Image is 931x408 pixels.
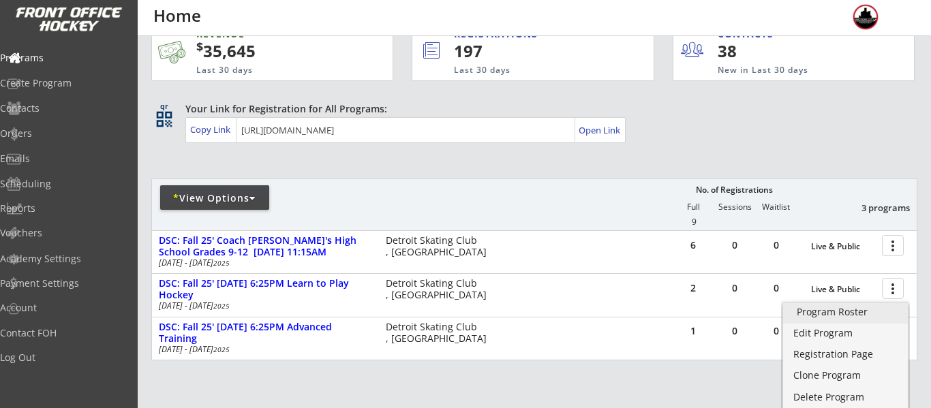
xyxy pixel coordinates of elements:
div: 38 [718,40,802,63]
div: 197 [454,40,607,63]
div: 0 [756,283,797,293]
div: Edit Program [793,328,898,338]
button: more_vert [882,278,904,299]
em: 2025 [213,301,230,311]
a: Edit Program [783,324,908,345]
div: 35,645 [196,40,350,63]
div: Detroit Skating Club , [GEOGRAPHIC_DATA] [386,235,493,258]
div: New in Last 30 days [718,65,851,76]
div: Live & Public [811,285,875,294]
div: Copy Link [190,123,233,136]
div: 0 [714,240,755,250]
div: Full [673,202,714,212]
div: View Options [160,191,269,205]
div: Detroit Skating Club , [GEOGRAPHIC_DATA] [386,278,493,301]
div: No. of Registrations [692,185,776,195]
div: DSC: Fall 25' [DATE] 6:25PM Advanced Training [159,321,371,345]
div: Open Link [579,125,622,136]
div: Live & Public [811,242,875,251]
div: Detroit Skating Club , [GEOGRAPHIC_DATA] [386,321,493,345]
em: 2025 [213,345,230,354]
button: more_vert [882,235,904,256]
div: DSC: Fall 25' [DATE] 6:25PM Learn to Play Hockey [159,278,371,301]
div: Last 30 days [454,65,597,76]
div: [DATE] - [DATE] [159,345,367,354]
div: 0 [714,326,755,336]
div: 3 programs [839,202,910,214]
div: Your Link for Registration for All Programs: [185,102,875,116]
div: Sessions [714,202,755,212]
div: Registration Page [793,349,898,359]
div: Waitlist [755,202,796,212]
sup: $ [196,38,203,54]
button: qr_code [154,109,174,129]
div: 9 [673,217,714,227]
div: 1 [673,326,714,336]
div: DSC: Fall 25' Coach [PERSON_NAME]'s High School Grades 9-12 [DATE] 11:15AM [159,235,371,258]
div: 0 [756,240,797,250]
div: Program Roster [797,307,894,317]
a: Registration Page [783,345,908,366]
a: Program Roster [783,303,908,324]
div: 0 [714,283,755,293]
em: 2025 [213,258,230,268]
div: Clone Program [793,371,898,380]
div: [DATE] - [DATE] [159,259,367,267]
a: Open Link [579,121,622,140]
div: Delete Program [793,392,898,402]
div: qr [155,102,172,111]
div: 2 [673,283,714,293]
div: [DATE] - [DATE] [159,302,367,310]
div: Last 30 days [196,65,332,76]
div: 0 [756,326,797,336]
div: 6 [673,240,714,250]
